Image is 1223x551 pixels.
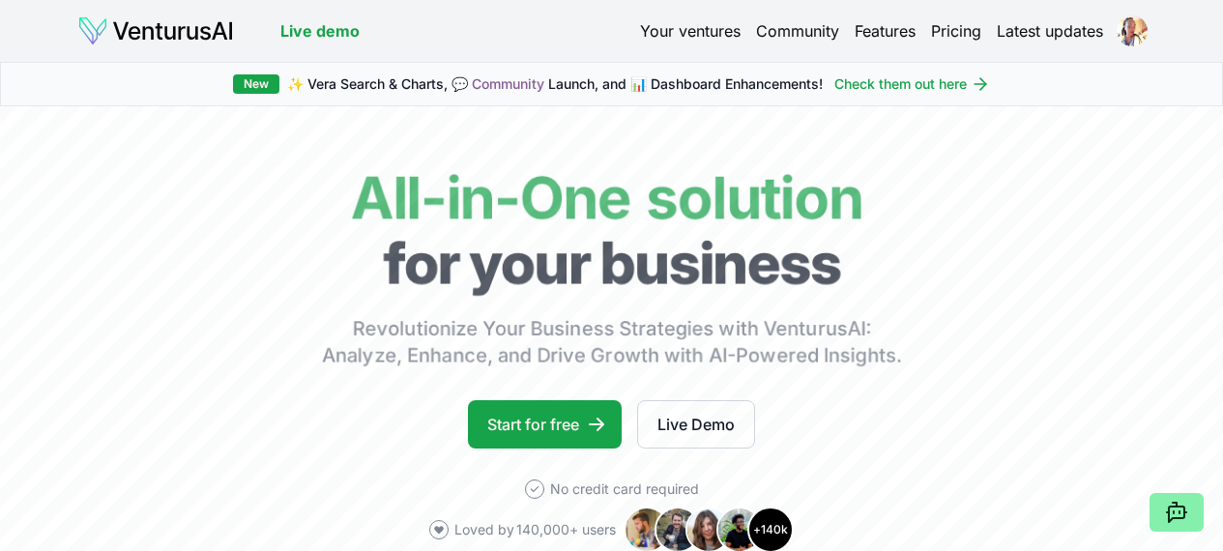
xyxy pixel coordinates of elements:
span: ✨ Vera Search & Charts, 💬 Launch, and 📊 Dashboard Enhancements! [287,74,823,94]
a: Live Demo [637,400,755,449]
a: Latest updates [997,19,1103,43]
a: Start for free [468,400,622,449]
img: ACg8ocIE7_l5ZmAvuABAcJgJk0YI4L3ls1TNDq-f0Lx_AqzNJ2PPWeUTsg=s96-c [1117,15,1148,46]
a: Community [472,75,544,92]
a: Your ventures [640,19,741,43]
a: Community [756,19,839,43]
a: Features [855,19,916,43]
a: Pricing [931,19,981,43]
a: Check them out here [834,74,990,94]
div: New [233,74,279,94]
a: Live demo [280,19,360,43]
img: logo [77,15,234,46]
